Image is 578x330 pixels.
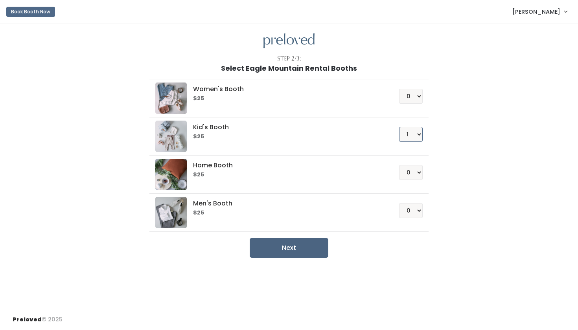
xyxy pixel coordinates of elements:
h5: Men's Booth [193,200,380,207]
h6: $25 [193,210,380,216]
img: preloved logo [155,82,187,114]
button: Book Booth Now [6,7,55,17]
h5: Home Booth [193,162,380,169]
h5: Kid's Booth [193,124,380,131]
img: preloved logo [155,197,187,228]
a: [PERSON_NAME] [504,3,575,20]
span: [PERSON_NAME] [512,7,560,16]
a: Book Booth Now [6,3,55,20]
img: preloved logo [155,121,187,152]
img: preloved logo [155,159,187,190]
div: © 2025 [13,309,63,324]
h6: $25 [193,134,380,140]
button: Next [250,238,328,258]
h6: $25 [193,172,380,178]
img: preloved logo [263,33,315,49]
h1: Select Eagle Mountain Rental Booths [221,64,357,72]
h6: $25 [193,95,380,102]
div: Step 2/3: [277,55,301,63]
span: Preloved [13,315,42,323]
h5: Women's Booth [193,86,380,93]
